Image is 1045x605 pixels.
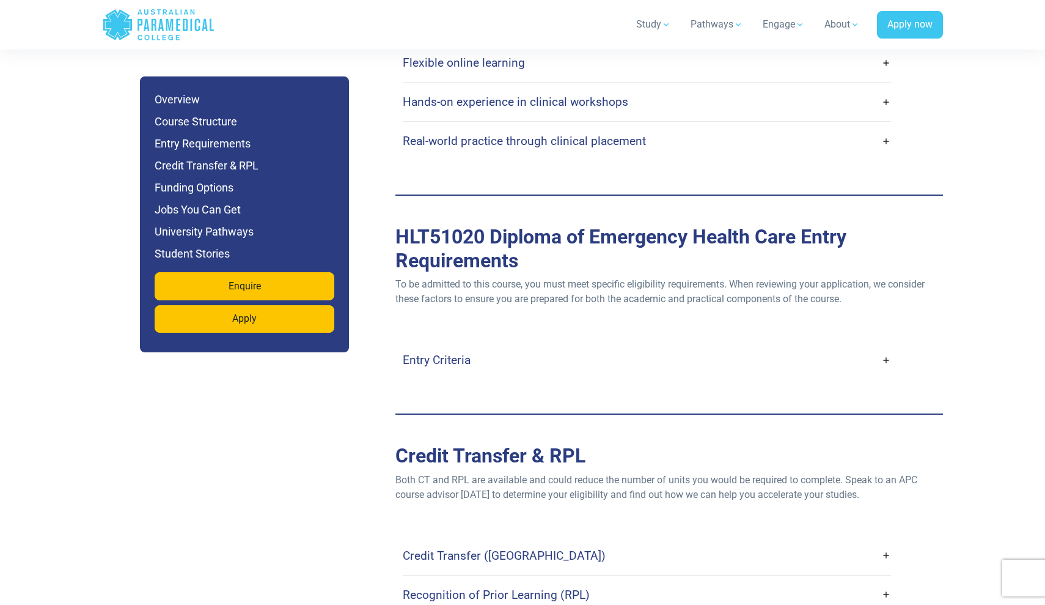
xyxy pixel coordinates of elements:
a: Real-world practice through clinical placement [403,127,891,155]
p: To be admitted to this course, you must meet specific eligibility requirements. When reviewing yo... [395,277,943,306]
a: Study [629,7,678,42]
h4: Real-world practice through clinical placement [403,134,646,148]
h4: Hands-on experience in clinical workshops [403,95,628,109]
h4: Recognition of Prior Learning (RPL) [403,588,590,602]
a: Pathways [683,7,750,42]
a: Flexible online learning [403,48,891,77]
a: Hands-on experience in clinical workshops [403,87,891,116]
h2: Credit Transfer & RPL [395,444,943,467]
h4: Flexible online learning [403,56,525,70]
a: Apply now [877,11,943,39]
h4: Entry Criteria [403,353,471,367]
a: Credit Transfer ([GEOGRAPHIC_DATA]) [403,541,891,570]
h2: Entry Requirements [395,225,943,272]
a: Australian Paramedical College [102,5,215,45]
h4: Credit Transfer ([GEOGRAPHIC_DATA]) [403,549,606,563]
a: Entry Criteria [403,346,891,374]
a: About [817,7,867,42]
a: Engage [755,7,812,42]
p: Both CT and RPL are available and could reduce the number of units you would be required to compl... [395,473,943,502]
